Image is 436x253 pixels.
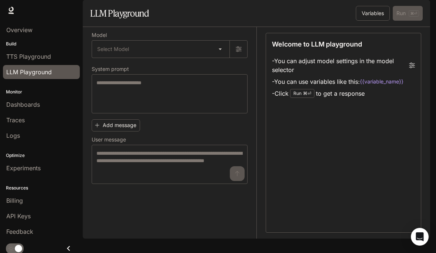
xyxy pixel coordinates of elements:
p: User message [92,137,126,142]
p: Welcome to LLM playground [272,39,362,49]
code: {{variable_name}} [360,78,403,85]
p: ⌘⏎ [303,91,311,96]
span: Select Model [97,45,129,53]
button: Variables [356,6,390,21]
div: Open Intercom Messenger [411,228,429,246]
p: Model [92,33,107,38]
button: Add message [92,119,140,131]
li: - Click to get a response [272,88,415,99]
h1: LLM Playground [90,6,149,21]
li: - You can use variables like this: [272,76,415,88]
div: Select Model [92,41,229,58]
div: Run [290,89,314,98]
p: System prompt [92,66,129,72]
li: - You can adjust model settings in the model selector [272,55,415,76]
